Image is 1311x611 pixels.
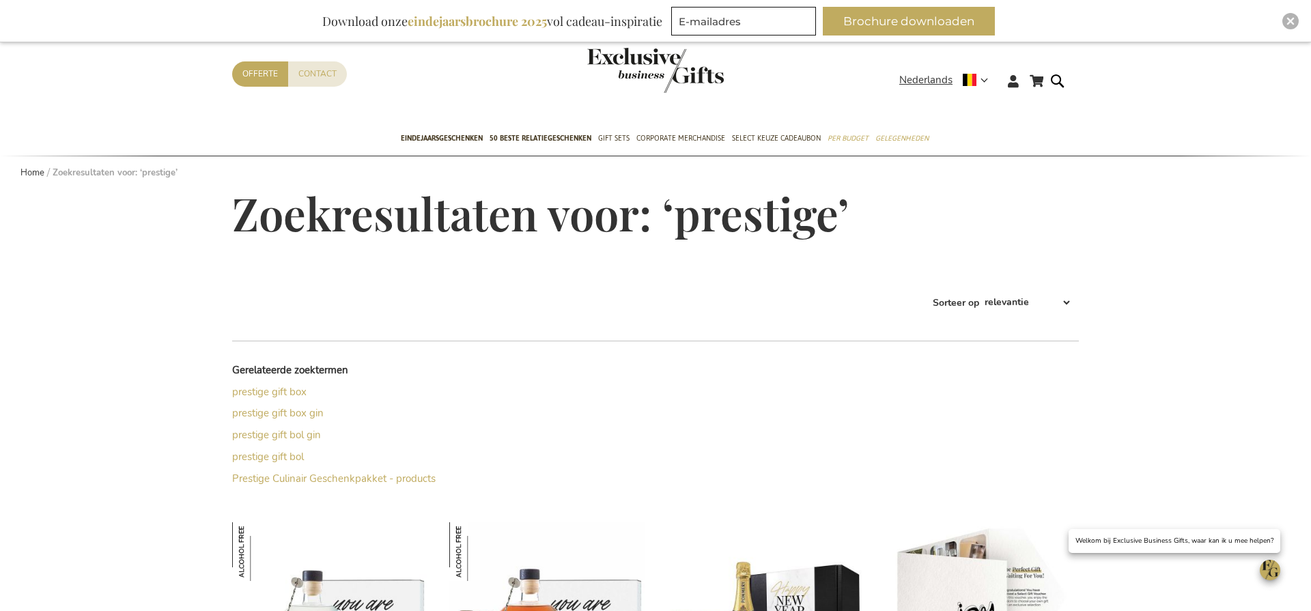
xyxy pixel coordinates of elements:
a: prestige gift box gin [232,406,324,420]
dt: Gerelateerde zoektermen [232,363,444,378]
label: Sorteer op [933,296,979,309]
strong: Zoekresultaten voor: ‘prestige’ [53,167,178,179]
a: prestige gift bol [232,450,304,464]
span: Nederlands [899,72,953,88]
img: Exclusive Business gifts logo [587,48,724,93]
a: Home [20,167,44,179]
a: Prestige Culinair Geschenkpakket - products [232,472,436,485]
div: Nederlands [899,72,997,88]
form: marketing offers and promotions [671,7,820,40]
b: eindejaarsbrochure 2025 [408,13,547,29]
span: Corporate Merchandise [636,131,725,145]
a: store logo [587,48,655,93]
span: Eindejaarsgeschenken [401,131,483,145]
a: prestige gift box [232,385,307,399]
span: Gift Sets [598,131,630,145]
img: Gepersonaliseerde Non-Alcoholische Cuban Spiced Rum Prestige Set [449,522,508,581]
span: Per Budget [828,131,869,145]
img: Close [1286,17,1295,25]
a: prestige gift bol gin [232,428,321,442]
a: Offerte [232,61,288,87]
img: Gepersonaliseerde Non-Alcoholische Botanical Dry Gin Prestige Set [232,522,291,581]
input: E-mailadres [671,7,816,35]
a: Contact [288,61,347,87]
span: Gelegenheden [875,131,929,145]
div: Download onze vol cadeau-inspiratie [316,7,668,35]
span: 50 beste relatiegeschenken [490,131,591,145]
span: Select Keuze Cadeaubon [732,131,821,145]
button: Brochure downloaden [823,7,995,35]
div: Close [1282,13,1299,29]
span: Zoekresultaten voor: ‘prestige’ [232,184,849,242]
